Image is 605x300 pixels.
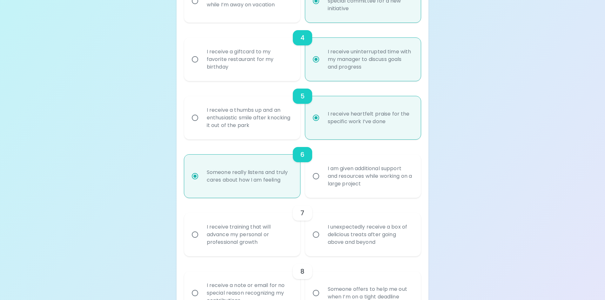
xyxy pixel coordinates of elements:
[300,150,305,160] h6: 6
[202,161,297,191] div: Someone really listens and truly cares about how I am feeling
[202,99,297,137] div: I receive a thumbs up and an enthusiastic smile after knocking it out of the park
[323,157,418,195] div: I am given additional support and resources while working on a large project
[184,81,421,139] div: choice-group-check
[184,198,421,256] div: choice-group-check
[184,139,421,198] div: choice-group-check
[300,33,305,43] h6: 4
[300,266,305,277] h6: 8
[323,40,418,78] div: I receive uninterrupted time with my manager to discuss goals and progress
[202,40,297,78] div: I receive a giftcard to my favorite restaurant for my birthday
[300,208,304,218] h6: 7
[323,216,418,254] div: I unexpectedly receive a box of delicious treats after going above and beyond
[202,216,297,254] div: I receive training that will advance my personal or professional growth
[323,103,418,133] div: I receive heartfelt praise for the specific work I’ve done
[184,23,421,81] div: choice-group-check
[300,91,305,101] h6: 5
